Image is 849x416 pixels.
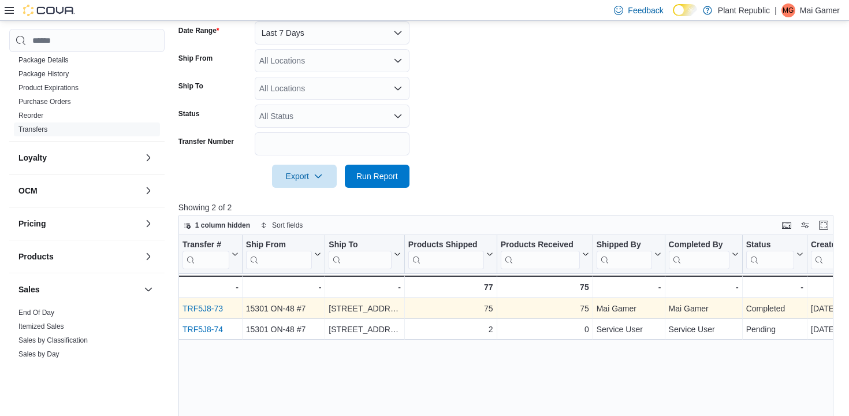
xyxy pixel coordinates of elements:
button: OCM [18,185,139,196]
span: Export [279,165,330,188]
div: Shipped By [596,240,651,251]
p: | [774,3,777,17]
button: OCM [141,184,155,198]
a: Purchase Orders [18,98,71,106]
p: Plant Republic [718,3,770,17]
button: Enter fullscreen [817,218,831,232]
a: Package Details [18,56,69,64]
h3: Loyalty [18,152,47,164]
div: 0 [500,322,589,336]
span: MG [783,3,794,17]
div: [STREET_ADDRESS][PERSON_NAME] [329,322,401,336]
a: Itemized Sales [18,322,64,330]
div: - [329,280,401,294]
h3: Sales [18,284,40,295]
div: 75 [500,280,589,294]
button: Products Received [500,240,589,269]
input: Dark Mode [673,4,697,16]
a: Sales by Classification [18,336,88,344]
button: Status [746,240,803,269]
div: 15301 ON-48 #7 [246,302,322,315]
div: Products Shipped [408,240,484,251]
span: Reorder [18,111,43,120]
div: - [668,280,738,294]
div: - [596,280,661,294]
span: Product Expirations [18,83,79,92]
label: Ship From [178,54,213,63]
span: Package Details [18,55,69,65]
div: 2 [408,322,493,336]
div: [STREET_ADDRESS][PERSON_NAME] [329,302,401,315]
div: Ship From [246,240,312,269]
div: 15301 ON-48 #7 [246,322,322,336]
span: Itemized Sales [18,322,64,331]
div: Ship To [329,240,392,269]
button: Ship To [329,240,401,269]
button: Display options [798,218,812,232]
button: Run Report [345,165,409,188]
span: Sales by Day [18,350,59,359]
span: 1 column hidden [195,221,250,230]
div: 75 [500,302,589,315]
h3: Products [18,251,54,262]
button: 1 column hidden [179,218,255,232]
div: Transfer # [183,240,229,251]
span: Sort fields [272,221,303,230]
label: Date Range [178,26,219,35]
span: Sales by Employee (Created) [18,363,109,373]
img: Cova [23,5,75,16]
div: 75 [408,302,493,315]
div: Pending [746,322,803,336]
div: 77 [408,280,493,294]
label: Transfer Number [178,137,234,146]
span: Purchase Orders [18,97,71,106]
button: Sales [141,283,155,296]
div: Products Shipped [408,240,484,269]
div: Completed By [668,240,729,251]
button: Sales [18,284,139,295]
div: Status [746,240,794,269]
button: Ship From [246,240,322,269]
div: Mai Gamer [781,3,795,17]
span: Run Report [356,170,398,182]
div: Ship To [329,240,392,251]
div: Transfer Url [183,240,229,269]
h3: OCM [18,185,38,196]
a: TRF5J8-74 [183,325,223,334]
button: Open list of options [393,56,403,65]
span: Sales by Classification [18,336,88,345]
div: - [246,280,322,294]
span: End Of Day [18,308,54,317]
button: Products [141,250,155,263]
div: Shipped By [596,240,651,269]
div: Products Received [500,240,579,251]
button: Sort fields [256,218,307,232]
div: - [182,280,239,294]
button: Transfer # [183,240,239,269]
label: Status [178,109,200,118]
div: Mai Gamer [668,302,738,315]
div: Service User [668,322,738,336]
a: Transfers [18,125,47,133]
div: Products Received [500,240,579,269]
a: Product Expirations [18,84,79,92]
div: Status [746,240,794,251]
p: Showing 2 of 2 [178,202,840,213]
button: Pricing [141,217,155,231]
button: Loyalty [18,152,139,164]
p: Mai Gamer [800,3,840,17]
button: Shipped By [596,240,661,269]
button: Products [18,251,139,262]
span: Feedback [628,5,663,16]
button: Completed By [668,240,738,269]
h3: Pricing [18,218,46,229]
button: Pricing [18,218,139,229]
a: Package History [18,70,69,78]
button: Last 7 Days [255,21,409,44]
button: Open list of options [393,112,403,121]
div: Mai Gamer [596,302,661,315]
div: Completed By [668,240,729,269]
span: Package History [18,69,69,79]
span: Transfers [18,125,47,134]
